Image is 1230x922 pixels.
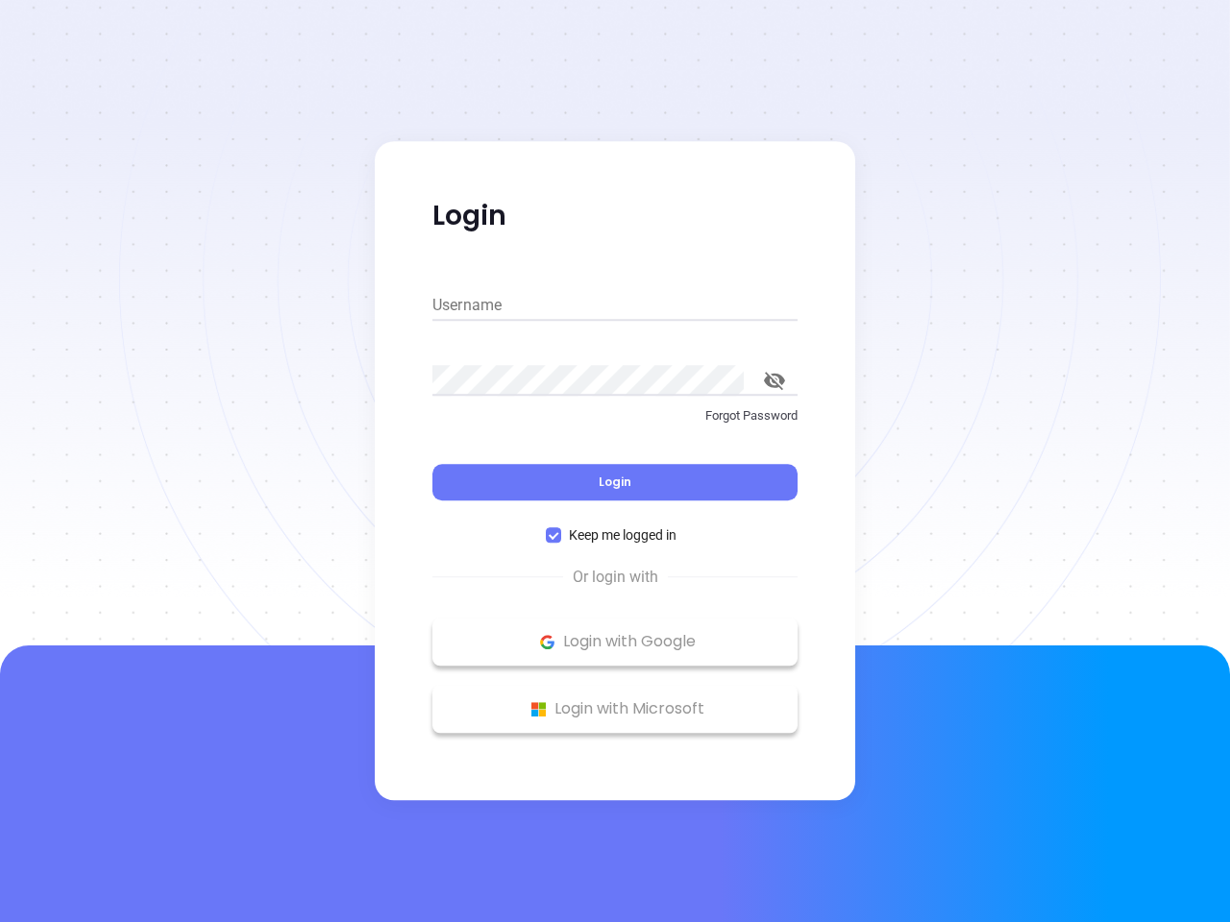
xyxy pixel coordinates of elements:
span: Login [599,473,631,490]
button: Login [432,464,798,500]
button: Microsoft Logo Login with Microsoft [432,685,798,733]
p: Forgot Password [432,406,798,425]
span: Keep me logged in [561,524,684,546]
p: Login with Google [442,627,788,656]
img: Microsoft Logo [527,697,551,721]
img: Google Logo [535,630,559,654]
button: Google Logo Login with Google [432,618,798,666]
p: Login [432,199,798,233]
button: toggle password visibility [751,357,798,403]
a: Forgot Password [432,406,798,441]
span: Or login with [563,566,668,589]
p: Login with Microsoft [442,694,788,723]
